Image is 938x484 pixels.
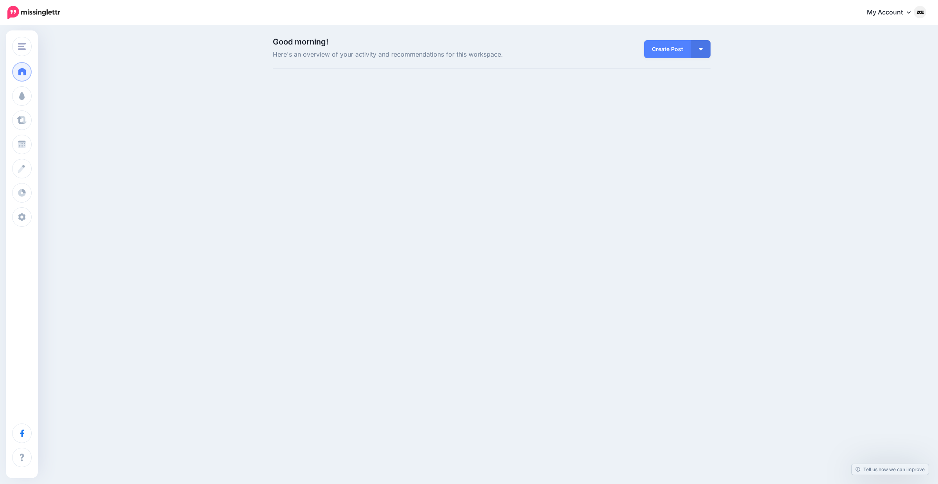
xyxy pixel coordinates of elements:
span: Good morning! [273,37,328,46]
img: Missinglettr [7,6,60,19]
img: arrow-down-white.png [699,48,703,50]
a: Tell us how we can improve [852,464,929,475]
a: Create Post [644,40,691,58]
span: Here's an overview of your activity and recommendations for this workspace. [273,50,561,60]
a: My Account [859,3,926,22]
img: menu.png [18,43,26,50]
